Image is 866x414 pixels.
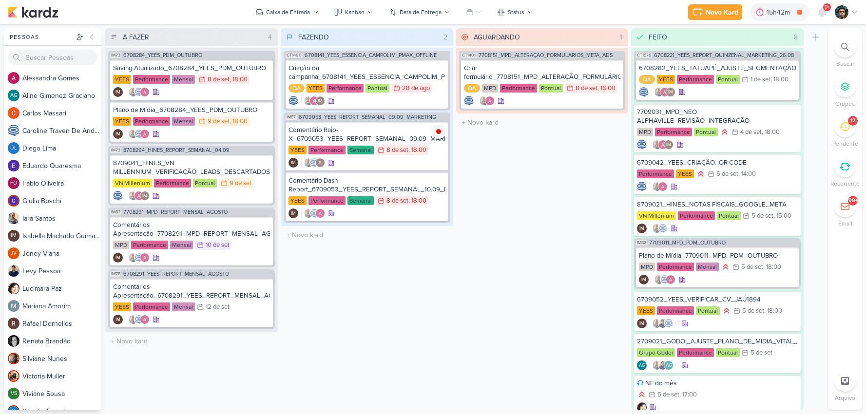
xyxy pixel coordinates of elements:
div: 12 [850,117,855,125]
img: Iara Santos [654,275,664,284]
div: R e n a t a B r a n d ã o [22,336,101,346]
img: Iara Santos [304,158,313,168]
div: Prioridade Alta [637,390,647,399]
img: Silviane Nunes [8,353,19,364]
p: IM [291,161,296,166]
div: 2 [440,32,451,42]
span: 6709053_YEES_REPORT_SEMANAL_09.09_MARKETING [299,114,436,120]
div: F a b i o O l i v e i r a [22,178,101,188]
input: + Novo kard [283,228,451,242]
p: Buscar [836,59,854,68]
div: Comentários Apresentação_6708291_YEES_REPORT_MENSAL_AGOSTO [113,282,270,300]
div: Colaboradores: Iara Santos, Alessandra Gomes, Isabella Machado Guimarães [126,191,150,201]
div: I s a b e l l a M a c h a d o G u i m a r ã e s [22,231,101,241]
img: Mariana Amorim [8,300,19,312]
span: +1 [674,361,679,369]
img: tracking [432,125,445,138]
div: M a r i a n a A m o r i m [22,301,101,311]
div: R a f a e l D o r n e l l e s [22,319,101,329]
div: Prioridade Alta [696,169,706,179]
img: Alessandra Gomes [140,253,150,263]
span: 6708221_YEES_REPORT_QUINZENAL_MARKETING_26.08 [654,53,794,58]
div: Performance [133,117,170,126]
div: C a r o l i n e T r a v e n D e A n d r a d e [22,126,101,136]
p: AG [10,93,18,98]
img: Iara Santos [479,96,489,106]
div: QA [464,84,480,93]
span: 8708294_HINES_REPORT_SEMANAL_04.09 [123,148,230,153]
div: 6709042_YEES_CRIAÇÃO_QR CODE [637,158,798,167]
div: 1 [616,32,626,42]
img: Alessandra Gomes [140,129,150,139]
div: , 17:00 [679,392,697,398]
p: Grupos [835,99,855,108]
div: 28 de ago [402,85,430,92]
img: Levy Pessoa [8,265,19,277]
p: IM [115,132,120,137]
div: Colaboradores: Iara Santos, Alessandra Gomes, Isabella Machado Guimarães [650,140,674,150]
div: YEES [676,169,694,178]
img: Iara Santos [128,253,138,263]
div: 8 de set [576,85,597,92]
div: Performance [657,306,694,315]
img: Caroline Traven De Andrade [134,253,144,263]
span: IM82 [636,240,647,245]
div: Pontual [716,348,740,357]
div: Isabella Machado Guimarães [666,87,675,97]
img: Iara Santos [304,208,313,218]
div: Performance [655,128,692,136]
div: Criador(a): Aline Gimenez Graciano [637,360,647,370]
span: IM73 [110,53,121,58]
div: QA [289,84,305,93]
div: YEES [657,75,675,84]
div: Performance [657,263,694,271]
div: Performance [133,75,170,84]
div: , 18:00 [763,264,781,270]
div: Performance [154,179,191,188]
p: AG [666,363,672,368]
div: Comentário Raio-X_6709053_YEES_REPORT_SEMANAL_09.09_MARKETING [289,126,445,143]
img: Alessandra Gomes [485,96,495,106]
p: IM [668,90,673,95]
img: Iara Santos [652,319,662,328]
p: Pendente [832,139,858,148]
p: IM [666,143,671,148]
img: Caroline Traven De Andrade [637,182,647,191]
div: MPD [637,128,653,136]
div: Plano de Mídia_7709011_MPD_PDM_OUTUBRO [639,251,796,260]
div: 15h42m [767,7,793,18]
img: Caroline Traven De Andrade [658,224,668,233]
div: Pessoas [8,33,74,41]
div: 8 [790,32,802,42]
div: Mensal [172,75,195,84]
div: 7709031_MPD_NEO ALPHAVILLE_REVISÃO_INTEGRAÇÃO [637,108,798,125]
div: YEES [113,302,131,311]
img: Alessandra Gomes [658,182,668,191]
div: Performance [677,75,714,84]
div: Isabella Machado Guimarães [113,315,123,324]
img: Alessandra Gomes [140,87,150,97]
div: Isabella Machado Guimarães [289,208,298,218]
div: Criador(a): Isabella Machado Guimarães [113,253,123,263]
img: Alessandra Gomes [140,315,150,324]
div: Performance [678,211,715,220]
img: Caroline Traven De Andrade [309,208,319,218]
div: G i u l i a B o s c h i [22,196,101,206]
div: 1 de set [751,76,770,83]
img: Iara Santos [128,87,138,97]
img: Alessandra Gomes [8,72,19,84]
div: Criador(a): Isabella Machado Guimarães [637,224,647,233]
div: 4 [264,32,276,42]
div: Pontual [539,84,563,93]
div: YEES [113,117,131,126]
div: Criador(a): Isabella Machado Guimarães [639,275,649,284]
div: Mensal [696,263,719,271]
div: , 18:00 [230,118,248,125]
div: Performance [133,302,170,311]
div: , 14:00 [738,171,756,177]
span: CT1576 [636,53,652,58]
span: IM78 [110,271,121,277]
p: IM [639,226,644,231]
img: Caroline Traven De Andrade [289,96,298,106]
div: Colaboradores: Iara Santos, Alessandra Gomes [650,182,668,191]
